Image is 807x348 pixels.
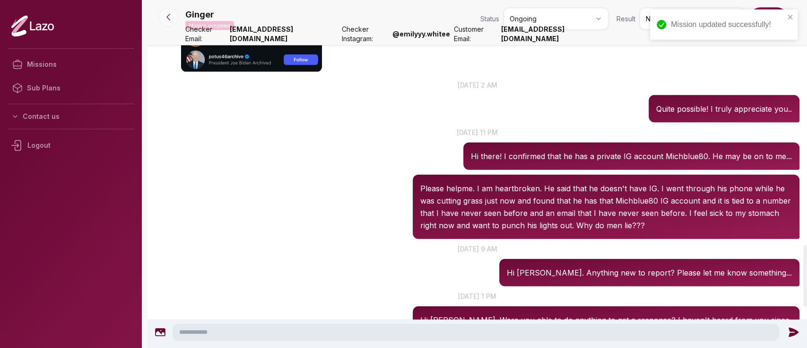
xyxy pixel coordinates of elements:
[342,25,389,44] span: Checker Instagram:
[185,25,226,44] span: Checker Email:
[420,182,792,232] p: Please helpme. I am heartbroken. He said that he doesn't have IG. I went through his phone while ...
[148,244,807,254] p: [DATE] 9 am
[616,14,635,24] span: Result
[501,25,609,44] strong: [EMAIL_ADDRESS][DOMAIN_NAME]
[8,76,134,100] a: Sub Plans
[185,8,214,21] p: Ginger
[230,25,338,44] strong: [EMAIL_ADDRESS][DOMAIN_NAME]
[507,267,792,279] p: Hi [PERSON_NAME]. Anything new to report? Please let me know something...
[8,108,134,125] button: Contact us
[480,14,499,24] span: Status
[787,13,794,21] button: close
[185,21,234,30] p: Mission completed
[454,25,497,44] span: Customer Email:
[671,19,784,30] div: Mission updated successfully!
[8,53,134,76] a: Missions
[148,291,807,301] p: [DATE] 1 pm
[148,80,807,90] p: [DATE] 2 am
[656,103,792,115] p: Quite possible! I truly appreciate you..
[420,314,792,339] p: Hi [PERSON_NAME]. Were you able to do anything to get a response? I haven't heard from you since ...
[8,133,134,158] div: Logout
[148,127,807,137] p: [DATE] 11 pm
[471,150,792,162] p: Hi there! I confirmed that he has a private IG account Michblue80. He may be on to me...
[392,29,450,39] strong: @ emilyyy.whitee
